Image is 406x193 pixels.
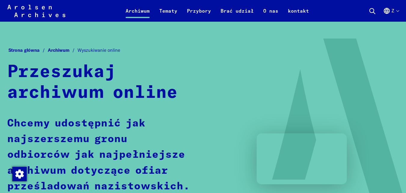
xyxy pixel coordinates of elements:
a: Strona główna [8,47,48,53]
nav: Podstawowy [121,4,314,18]
a: kontakt [283,7,314,22]
font: O nas [263,8,278,14]
nav: Ścieżka nawigacyjna [7,46,399,55]
font: Tematy [159,8,177,14]
font: Przybory [187,8,211,14]
font: Wyszukiwanie online [78,47,120,53]
a: Archiwum [48,47,78,53]
font: Brać udział [221,8,254,14]
font: z [392,8,394,14]
a: O nas [258,7,283,22]
font: Przeszukaj archiwum online [7,64,178,101]
font: Archiwum [48,47,69,53]
font: Archiwum [126,8,150,14]
a: Tematy [154,7,182,22]
a: Przybory [182,7,216,22]
img: Zmiana zgody [12,167,27,181]
button: Niemiecki, wybór języka [383,7,399,22]
a: Brać udział [216,7,258,22]
div: Zmiana zgody [12,167,26,181]
font: kontakt [288,8,309,14]
a: Archiwum [121,7,154,22]
font: Strona główna [8,47,40,53]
